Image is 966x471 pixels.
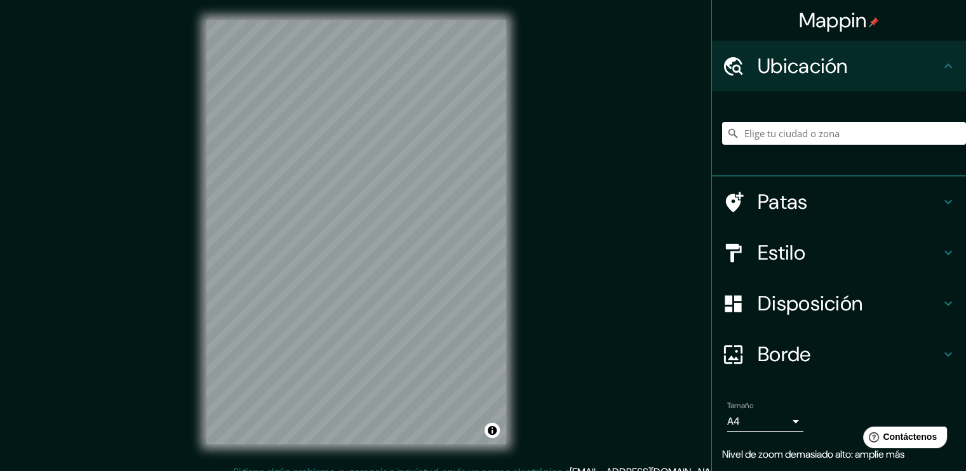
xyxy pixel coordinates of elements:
div: Patas [712,176,966,227]
div: Ubicación [712,41,966,91]
font: Patas [758,189,808,215]
div: Borde [712,329,966,380]
font: Estilo [758,239,805,266]
button: Activar o desactivar atribución [485,423,500,438]
iframe: Lanzador de widgets de ayuda [853,421,952,457]
canvas: Mapa [206,20,506,444]
input: Elige tu ciudad o zona [722,122,966,145]
font: A4 [727,415,740,428]
div: A4 [727,411,803,432]
font: Tamaño [727,401,753,411]
font: Ubicación [758,53,848,79]
font: Mappin [799,7,867,34]
div: Estilo [712,227,966,278]
font: Nivel de zoom demasiado alto: amplíe más [722,448,904,461]
div: Disposición [712,278,966,329]
img: pin-icon.png [869,17,879,27]
font: Borde [758,341,811,368]
font: Disposición [758,290,862,317]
